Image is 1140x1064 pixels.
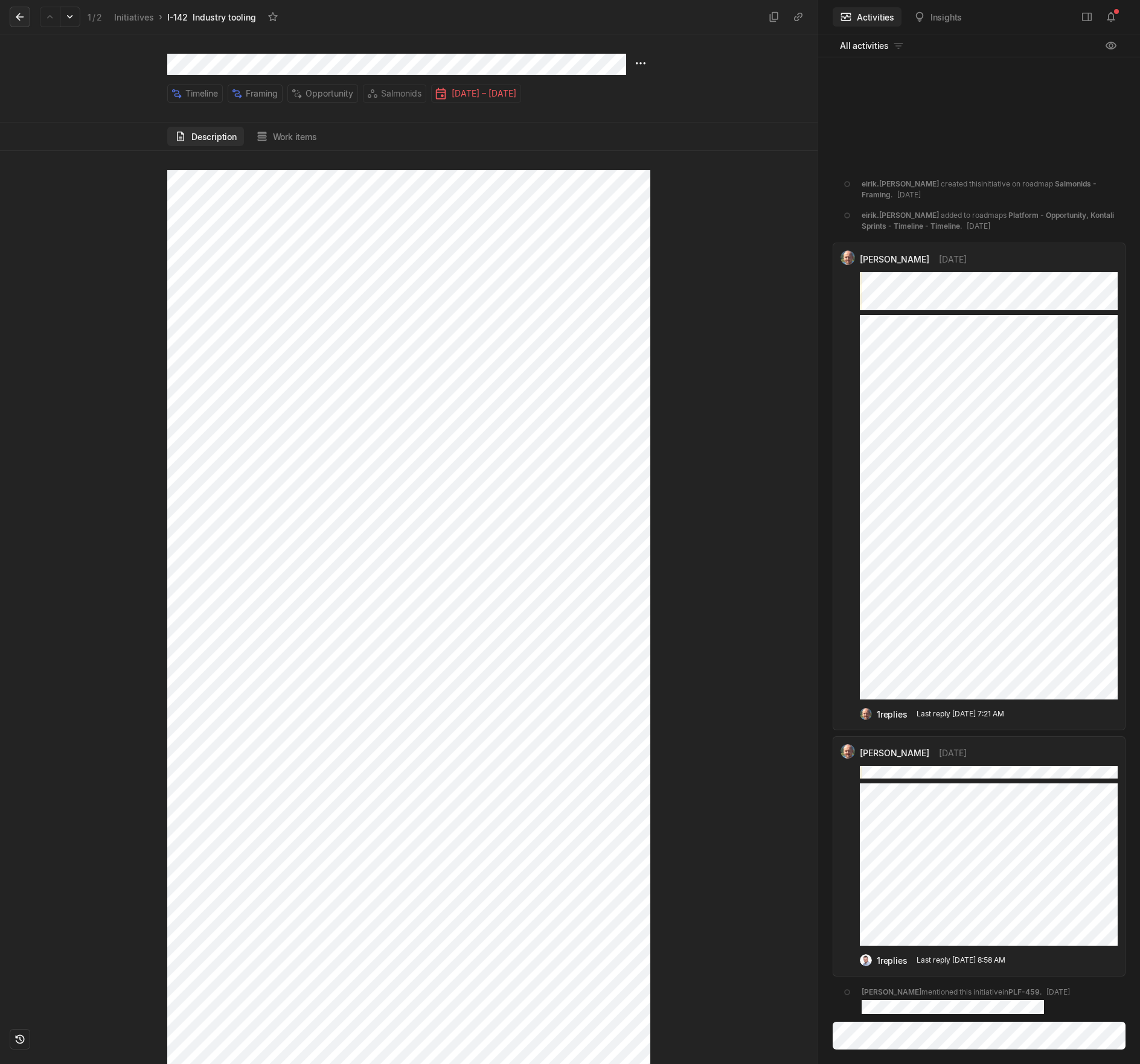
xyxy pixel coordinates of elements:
div: 1 replies [877,708,907,721]
span: [PERSON_NAME] [860,253,929,266]
button: Insights [906,7,969,27]
img: profile.jpeg [841,250,855,265]
span: [PERSON_NAME] [860,747,929,759]
button: Activities [833,7,901,27]
div: created this initiative on roadmap . [862,179,1118,200]
img: profile.jpeg [860,708,872,720]
span: [DATE] [967,221,990,231]
div: mentioned this initiative in . [862,987,1070,1014]
div: I-142 [167,11,188,24]
img: profile.jpeg [841,744,855,759]
a: Initiatives [112,9,156,25]
span: / [92,12,95,22]
div: Industry tooling [193,11,256,24]
span: Framing [246,85,278,102]
span: Opportunity [306,85,353,102]
a: PLF-459 [1008,987,1040,996]
div: Last reply [DATE] 7:21 AM [917,709,1004,719]
div: 1 2 [88,11,102,24]
span: Timeline [185,85,218,102]
span: All activities [840,39,889,52]
span: eirik.[PERSON_NAME] [862,211,939,220]
button: All activities [833,36,912,56]
div: added to roadmaps . [862,210,1118,232]
div: › [159,11,162,23]
span: [DATE] [939,253,967,266]
span: [DATE] [1046,987,1070,996]
div: Last reply [DATE] 8:58 AM [917,955,1005,966]
button: Description [167,127,244,146]
button: Work items [249,127,324,146]
a: [PERSON_NAME]mentioned this initiativeinPLF-459.[DATE] [818,983,1140,1019]
span: eirik.[PERSON_NAME] [862,179,939,188]
span: [PERSON_NAME] [862,987,921,996]
button: [DATE] – [DATE] [431,84,521,103]
img: profilbilde_kontali.png [860,954,872,966]
div: 1 replies [877,954,907,967]
span: [DATE] [897,190,921,199]
span: Salmonids [381,85,421,102]
span: [DATE] [939,747,967,759]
